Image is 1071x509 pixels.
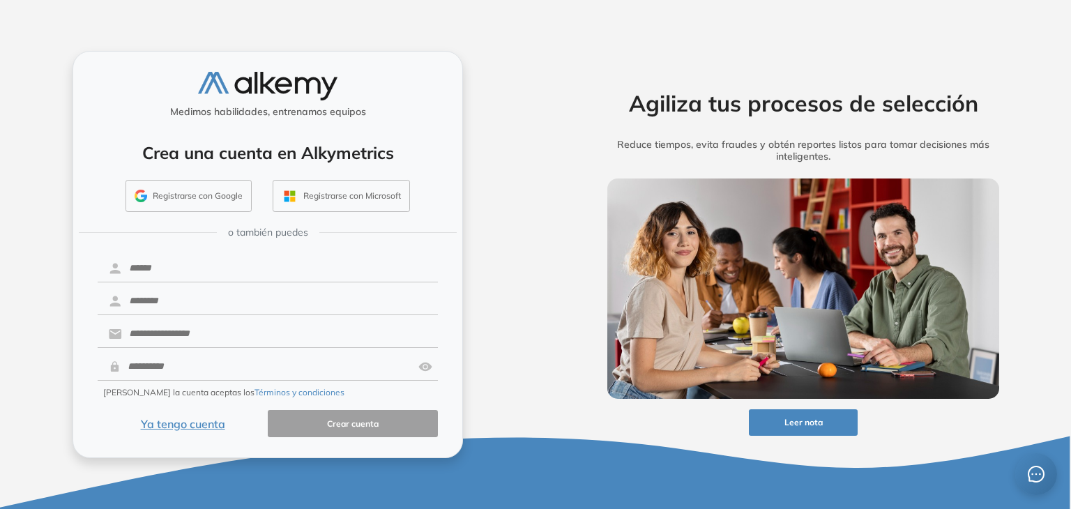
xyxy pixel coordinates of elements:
[586,139,1021,162] h5: Reduce tiempos, evita fraudes y obtén reportes listos para tomar decisiones más inteligentes.
[135,190,147,202] img: GMAIL_ICON
[103,386,344,399] span: [PERSON_NAME] la cuenta aceptas los
[126,180,252,212] button: Registrarse con Google
[607,178,999,399] img: img-more-info
[282,188,298,204] img: OUTLOOK_ICON
[1028,466,1045,483] span: message
[79,106,457,118] h5: Medimos habilidades, entrenamos equipos
[268,410,438,437] button: Crear cuenta
[273,180,410,212] button: Registrarse con Microsoft
[749,409,858,436] button: Leer nota
[586,90,1021,116] h2: Agiliza tus procesos de selección
[91,143,444,163] h4: Crea una cuenta en Alkymetrics
[255,386,344,399] button: Términos y condiciones
[228,225,308,240] span: o también puedes
[198,72,337,100] img: logo-alkemy
[418,354,432,380] img: asd
[98,410,268,437] button: Ya tengo cuenta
